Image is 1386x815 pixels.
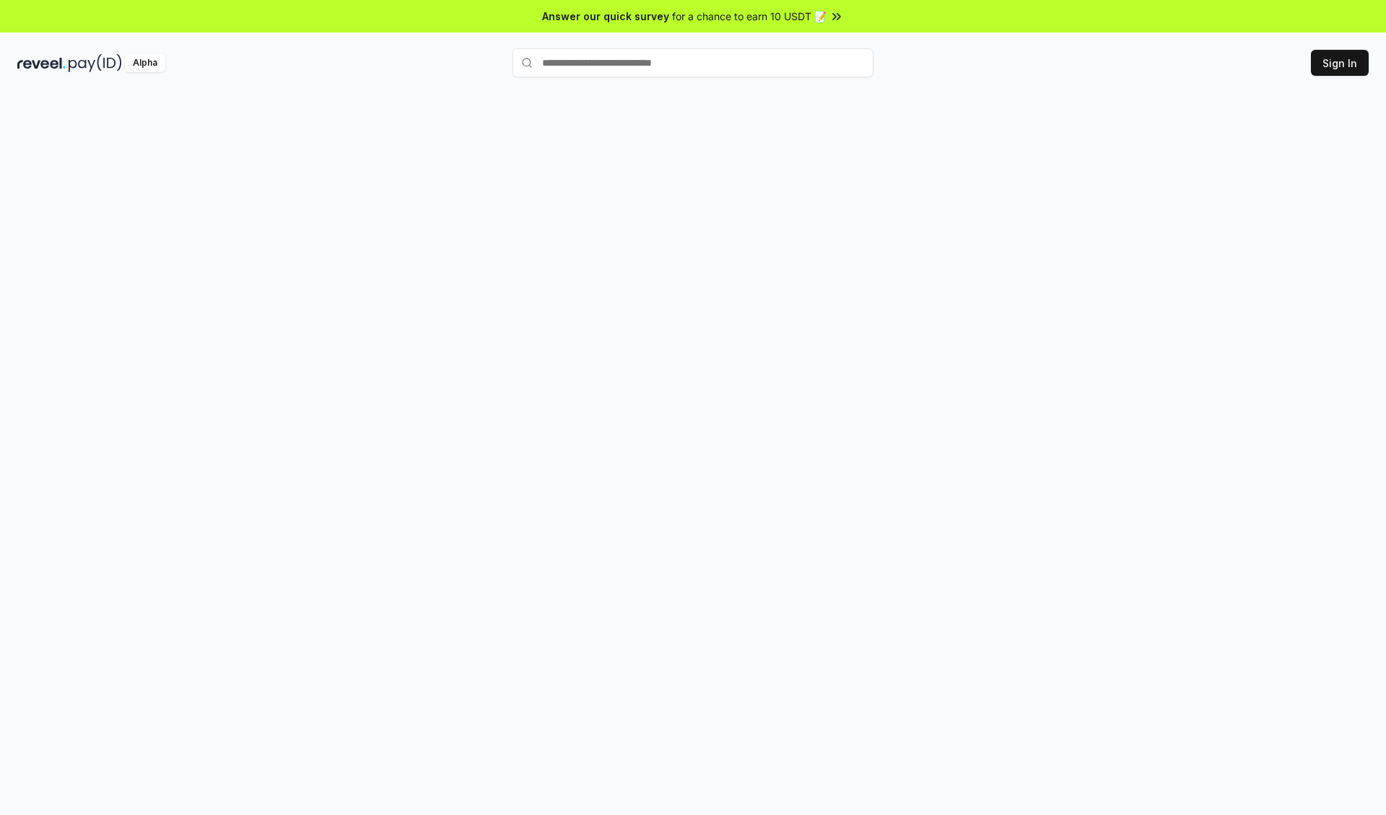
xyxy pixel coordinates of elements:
div: Alpha [125,54,165,72]
button: Sign In [1311,50,1369,76]
span: Answer our quick survey [542,9,669,24]
span: for a chance to earn 10 USDT 📝 [672,9,827,24]
img: reveel_dark [17,54,66,72]
img: pay_id [69,54,122,72]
